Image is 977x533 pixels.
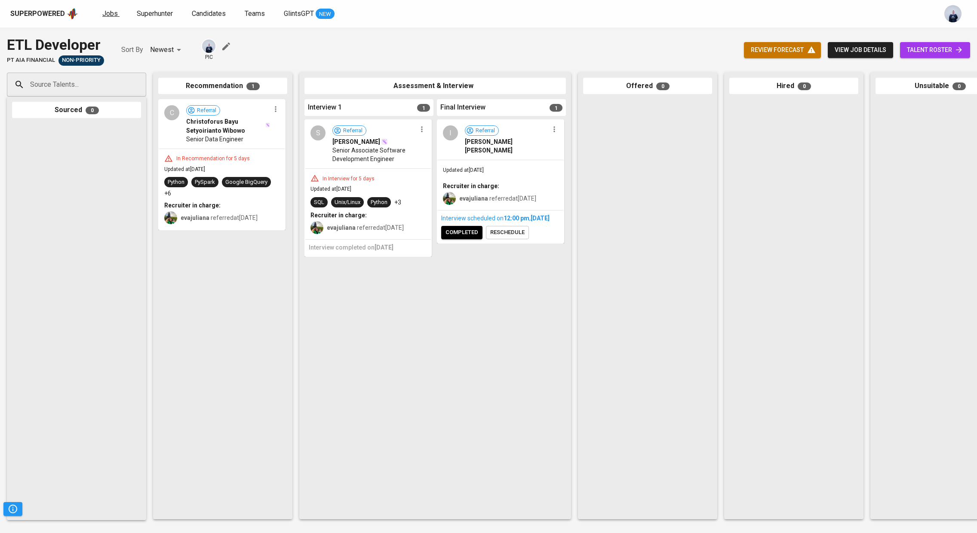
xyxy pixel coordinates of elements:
[164,202,221,209] b: Recruiter in charge:
[58,55,104,66] div: On Interview stage
[443,183,499,189] b: Recruiter in charge:
[319,175,378,183] div: In Interview for 5 days
[394,198,401,207] p: +3
[952,82,966,90] span: 0
[310,212,367,219] b: Recruiter in charge:
[443,125,458,140] div: I
[164,166,205,172] span: Updated at [DATE]
[265,122,270,127] img: magic_wand.svg
[246,82,260,90] span: 1
[158,78,287,94] div: Recommendation
[729,78,858,94] div: Hired
[195,178,215,186] div: PySpark
[441,214,560,222] div: Interview scheduled on ,
[10,7,78,20] a: Superpoweredapp logo
[550,104,562,112] span: 1
[164,211,177,224] img: eva@glints.com
[310,186,351,192] span: Updated at [DATE]
[335,198,360,207] div: Unix/Linux
[245,9,265,18] span: Teams
[944,5,962,22] img: annisa@glints.com
[751,45,814,55] span: review forecast
[7,34,104,55] div: ETL Developer
[310,221,323,234] img: eva@glints.com
[310,125,326,140] div: S
[173,155,253,162] div: In Recommendation for 5 days
[375,244,393,251] span: [DATE]
[900,42,970,58] a: talent roster
[332,137,380,146] span: [PERSON_NAME]
[459,195,488,202] b: evajuliana
[225,178,267,186] div: Google BigQuery
[10,9,65,19] div: Superpowered
[327,224,356,231] b: evajuliana
[150,42,184,58] div: Newest
[440,103,485,113] span: Final Interview
[309,243,427,253] h6: Interview completed on
[443,167,484,173] span: Updated at [DATE]
[181,214,258,221] span: referred at [DATE]
[486,226,529,239] button: reschedule
[121,45,143,55] p: Sort By
[186,117,264,134] span: Christoforus Bayu Setyoirianto Wibowo
[316,10,335,18] span: NEW
[465,137,549,155] span: [PERSON_NAME] [PERSON_NAME]
[417,104,430,112] span: 1
[443,192,456,205] img: eva@glints.com
[583,78,712,94] div: Offered
[828,42,893,58] button: view job details
[459,195,536,202] span: referred at [DATE]
[202,40,215,53] img: annisa@glints.com
[314,198,324,207] div: SQL
[327,224,404,231] span: referred at [DATE]
[186,135,243,143] span: Senior Data Engineer
[531,215,550,222] span: [DATE]
[656,82,670,90] span: 0
[102,9,120,19] a: Jobs
[284,9,314,18] span: GlintsGPT
[304,78,566,94] div: Assessment & Interview
[381,138,388,145] img: magic_wand.svg
[102,9,118,18] span: Jobs
[445,228,478,238] span: completed
[181,214,209,221] b: evajuliana
[141,84,143,85] button: Open
[744,42,821,58] button: review forecast
[284,9,335,19] a: GlintsGPT NEW
[304,119,432,257] div: SReferral[PERSON_NAME]Senior Associate Software Development EngineerIn Interview for 5 daysUpdate...
[137,9,173,18] span: Superhunter
[137,9,175,19] a: Superhunter
[86,107,99,114] span: 0
[441,226,482,239] button: completed
[907,45,963,55] span: talent roster
[504,215,529,222] span: 12:00 PM
[308,103,342,113] span: Interview 1
[340,127,366,135] span: Referral
[371,198,387,207] div: Python
[7,56,55,64] span: PT AIA FINANCIAL
[437,119,564,244] div: IReferral[PERSON_NAME] [PERSON_NAME]Updated at[DATE]Recruiter in charge:evajuliana referredat[DAT...
[192,9,227,19] a: Candidates
[472,127,498,135] span: Referral
[67,7,78,20] img: app logo
[332,146,416,163] span: Senior Associate Software Development Engineer
[192,9,226,18] span: Candidates
[490,228,525,238] span: reschedule
[798,82,811,90] span: 0
[150,45,174,55] p: Newest
[12,102,141,119] div: Sourced
[164,189,171,198] p: +6
[835,45,886,55] span: view job details
[168,178,184,186] div: Python
[201,39,216,61] div: pic
[245,9,267,19] a: Teams
[164,105,179,120] div: C
[58,56,104,64] span: Non-Priority
[3,502,22,516] button: Pipeline Triggers
[194,107,220,115] span: Referral
[158,99,286,230] div: CReferralChristoforus Bayu Setyoirianto WibowoSenior Data EngineerIn Recommendation for 5 daysUpd...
